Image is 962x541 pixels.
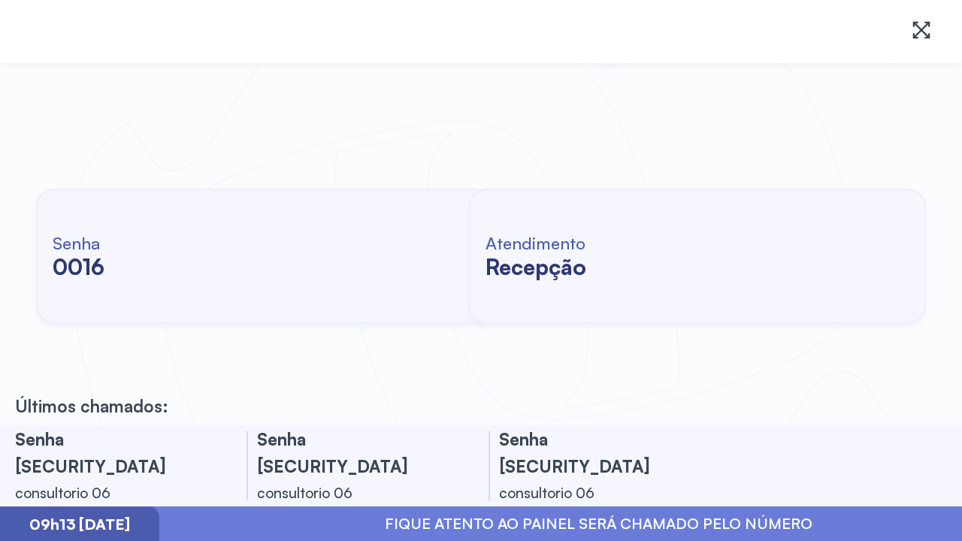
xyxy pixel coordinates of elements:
[499,479,694,506] div: consultorio 06
[257,479,452,506] div: consultorio 06
[257,425,452,479] h3: Senha [SECURITY_DATA]
[499,425,694,479] h3: Senha [SECURITY_DATA]
[486,253,586,280] h2: recepção
[15,479,210,506] div: consultorio 06
[24,12,192,51] img: Logotipo do estabelecimento
[486,232,586,253] h6: Atendimento
[53,232,104,253] h6: Senha
[53,253,104,280] h2: 0016
[15,395,168,416] p: Últimos chamados:
[15,425,210,479] h3: Senha [SECURITY_DATA]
